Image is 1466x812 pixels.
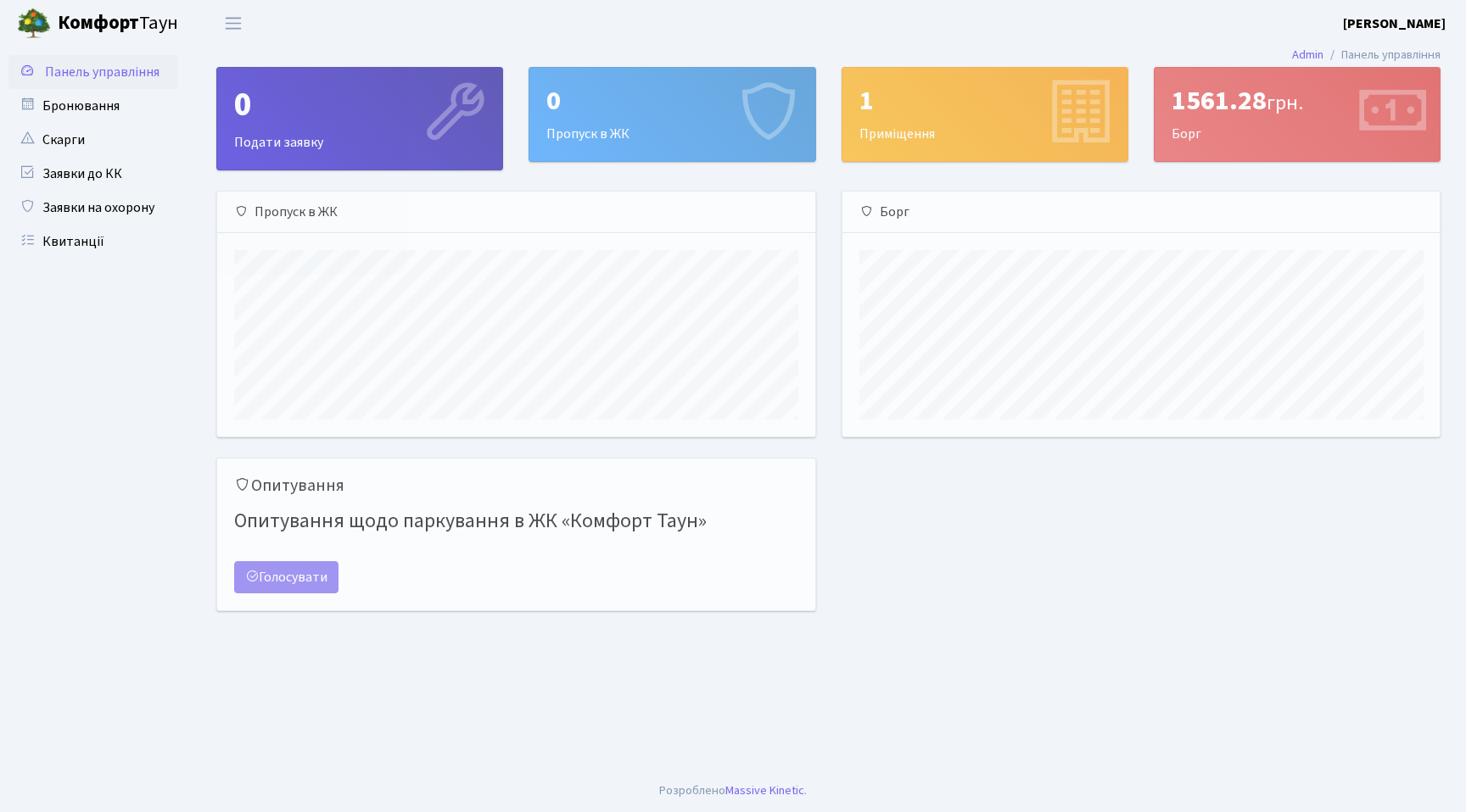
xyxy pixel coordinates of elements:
nav: breadcrumb [1267,37,1466,73]
div: 1 [859,85,1111,117]
span: Панель управління [45,63,159,81]
div: Пропуск в ЖК [217,192,815,233]
a: Заявки на охорону [8,191,178,225]
div: Борг [842,192,1441,233]
div: Пропуск в ЖК [529,68,814,161]
div: Борг [1155,68,1440,161]
li: Панель управління [1323,46,1441,64]
div: 1561.28 [1172,85,1423,117]
div: 0 [234,85,485,125]
a: Massive Kinetic [725,781,804,799]
a: Розроблено [659,781,725,799]
a: 1Приміщення [842,67,1128,162]
a: Голосувати [234,561,339,593]
a: [PERSON_NAME] [1343,14,1446,34]
div: Подати заявку [217,68,502,170]
b: [PERSON_NAME] [1343,14,1446,33]
h4: Опитування щодо паркування в ЖК «Комфорт Таун» [234,503,798,541]
span: Таун [58,9,178,38]
a: 0Пропуск в ЖК [529,67,815,162]
img: logo.png [17,7,51,41]
a: Квитанції [8,225,178,259]
h5: Опитування [234,476,798,496]
div: . [659,781,807,800]
button: Переключити навігацію [212,9,255,37]
a: Скарги [8,123,178,157]
div: Приміщення [842,68,1127,161]
a: Заявки до КК [8,157,178,191]
a: Панель управління [8,55,178,89]
a: 0Подати заявку [216,67,503,170]
a: Бронювання [8,89,178,123]
span: грн. [1267,88,1303,118]
a: Admin [1292,46,1323,64]
b: Комфорт [58,9,139,36]
div: 0 [546,85,797,117]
